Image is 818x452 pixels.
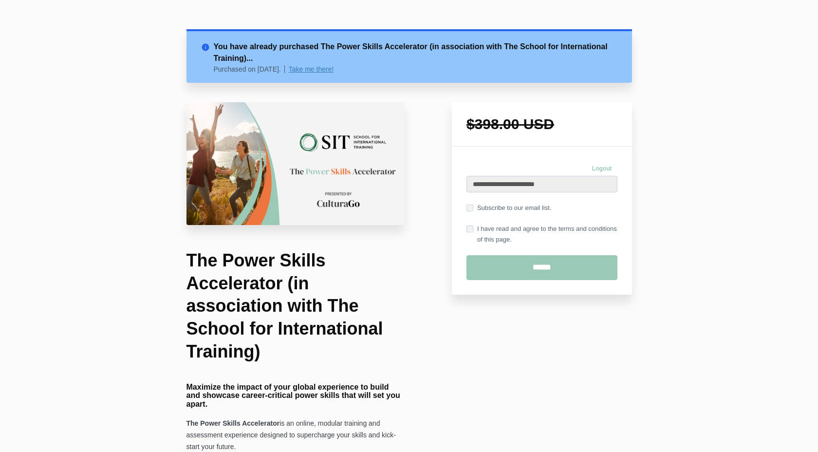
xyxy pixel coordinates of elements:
[214,65,285,73] p: Purchased on [DATE].
[466,205,473,211] input: Subscribe to our email list.
[466,226,473,232] input: I have read and agree to the terms and conditions of this page.
[186,383,405,409] h4: Maximize the impact of your global experience to build and showcase career-critical power skills ...
[186,102,405,225] img: 85fb1af-be62-5a2c-caf1-d0f1c43b8a70_The_School_for_International_Training.png
[289,65,334,73] a: Take me there!
[201,41,214,50] i: info
[466,224,617,245] label: I have read and agree to the terms and conditions of this page.
[466,117,617,132] h1: $398.00 USD
[186,419,280,427] strong: The Power Skills Accelerator
[214,41,617,64] h2: You have already purchased The Power Skills Accelerator (in association with The School for Inter...
[186,249,405,363] h1: The Power Skills Accelerator (in association with The School for International Training)
[466,203,551,213] label: Subscribe to our email list.
[587,161,617,176] a: Logout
